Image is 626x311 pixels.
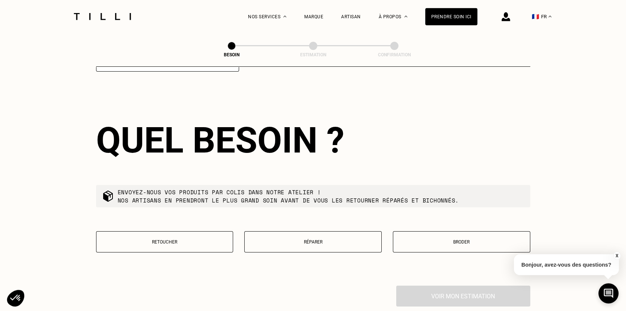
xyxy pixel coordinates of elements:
[244,231,382,252] button: Réparer
[276,52,350,57] div: Estimation
[425,8,477,25] a: Prendre soin ici
[71,13,134,20] img: Logo du service de couturière Tilli
[502,12,510,21] img: icône connexion
[96,119,530,161] div: Quel besoin ?
[613,252,620,260] button: X
[532,13,539,20] span: 🇫🇷
[283,16,286,18] img: Menu déroulant
[397,239,526,245] p: Broder
[194,52,269,57] div: Besoin
[248,239,378,245] p: Réparer
[393,231,530,252] button: Broder
[357,52,432,57] div: Confirmation
[96,231,233,252] button: Retoucher
[404,16,407,18] img: Menu déroulant à propos
[549,16,552,18] img: menu déroulant
[304,14,323,19] a: Marque
[514,254,619,275] p: Bonjour, avez-vous des questions?
[102,190,114,202] img: commande colis
[118,188,459,204] p: Envoyez-nous vos produits par colis dans notre atelier ! Nos artisans en prendront le plus grand ...
[341,14,361,19] a: Artisan
[100,239,229,245] p: Retoucher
